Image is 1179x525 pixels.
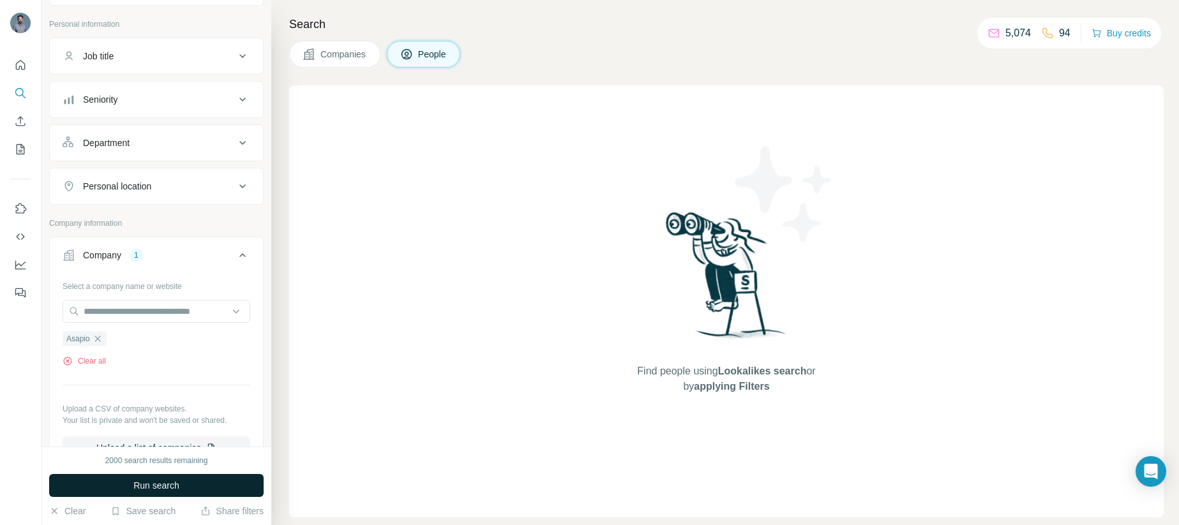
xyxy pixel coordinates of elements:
span: Lookalikes search [718,366,807,376]
img: Surfe Illustration - Woman searching with binoculars [660,209,793,351]
p: Your list is private and won't be saved or shared. [63,415,250,426]
img: Surfe Illustration - Stars [726,137,841,251]
span: Asapio [66,333,90,344]
p: 5,074 [1005,26,1031,41]
button: Job title [50,41,263,71]
button: Feedback [10,281,31,304]
p: Company information [49,218,264,229]
div: Job title [83,50,114,63]
div: Company [83,249,121,262]
button: Clear [49,505,86,517]
div: 1 [129,249,144,261]
p: Personal information [49,18,264,30]
button: Enrich CSV [10,110,31,133]
button: Use Surfe on LinkedIn [10,197,31,220]
button: Use Surfe API [10,225,31,248]
img: Avatar [10,13,31,33]
h4: Search [289,15,1164,33]
button: Save search [110,505,176,517]
div: Seniority [83,93,117,106]
div: Personal location [83,180,151,193]
button: Department [50,128,263,158]
div: Select a company name or website [63,276,250,292]
button: Seniority [50,84,263,115]
button: Clear all [63,355,106,367]
div: 2000 search results remaining [105,455,208,466]
span: Find people using or by [624,364,829,394]
button: Dashboard [10,253,31,276]
button: Search [10,82,31,105]
p: 94 [1059,26,1070,41]
button: Share filters [200,505,264,517]
button: Personal location [50,171,263,202]
button: My lists [10,138,31,161]
div: Department [83,137,130,149]
p: Upload a CSV of company websites. [63,403,250,415]
span: Run search [133,479,179,492]
button: Company1 [50,240,263,276]
button: Buy credits [1092,24,1151,42]
button: Quick start [10,54,31,77]
button: Run search [49,474,264,497]
div: Open Intercom Messenger [1136,456,1166,487]
button: Upload a list of companies [63,436,250,459]
span: applying Filters [694,381,769,392]
span: People [418,48,447,61]
span: Companies [320,48,367,61]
